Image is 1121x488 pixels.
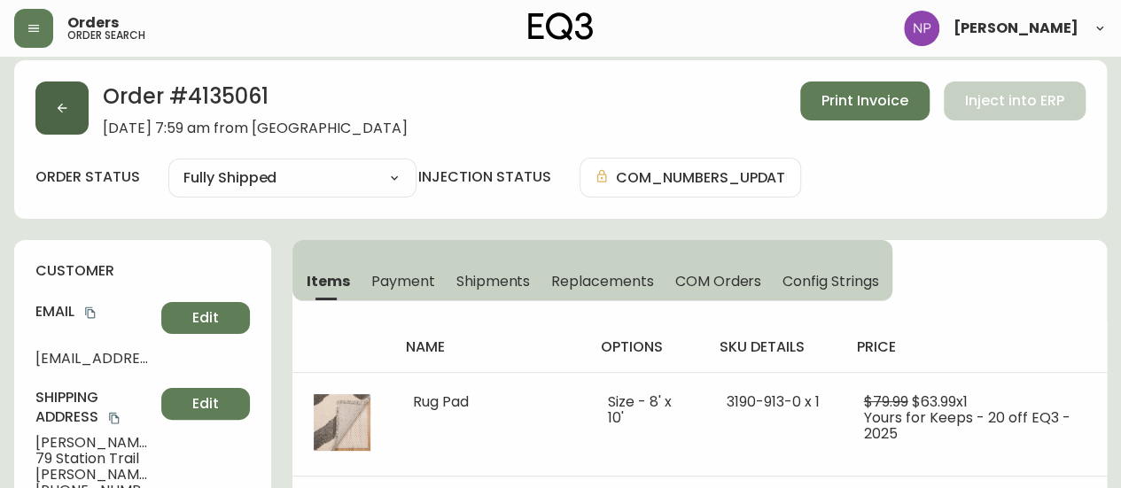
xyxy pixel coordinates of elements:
[406,337,572,357] h4: name
[35,167,140,187] label: order status
[720,337,829,357] h4: sku details
[727,391,820,412] span: 3190-913-0 x 1
[314,394,370,451] img: 3297cbf9-8d5c-461b-a8a9-3a5dd7b8f5ac.jpg
[551,272,653,290] span: Replacements
[418,167,551,187] h4: injection status
[35,388,154,428] h4: Shipping Address
[864,407,1070,444] span: Yours for Keeps - 20 off EQ3 - 2025
[103,120,408,136] span: [DATE] 7:59 am from [GEOGRAPHIC_DATA]
[35,451,154,467] span: 79 Station Trail
[161,302,250,334] button: Edit
[192,394,219,414] span: Edit
[864,391,908,412] span: $79.99
[192,308,219,328] span: Edit
[35,351,154,367] span: [EMAIL_ADDRESS][DOMAIN_NAME]
[782,272,878,290] span: Config Strings
[675,272,762,290] span: COM Orders
[67,16,119,30] span: Orders
[67,30,145,41] h5: order search
[35,435,154,451] span: [PERSON_NAME] [PERSON_NAME]
[607,394,683,426] li: Size - 8' x 10'
[35,467,154,483] span: [PERSON_NAME] , ON , K4R 0A3 , CA
[456,272,531,290] span: Shipments
[103,81,408,120] h2: Order # 4135061
[35,302,154,321] h4: Email
[800,81,930,120] button: Print Invoice
[161,388,250,420] button: Edit
[954,21,1078,35] span: [PERSON_NAME]
[105,409,123,427] button: copy
[912,391,968,412] span: $63.99 x 1
[821,91,908,111] span: Print Invoice
[371,272,435,290] span: Payment
[413,391,469,412] span: Rug Pad
[857,337,1092,357] h4: price
[904,11,939,46] img: 50f1e64a3f95c89b5c5247455825f96f
[82,304,99,321] button: copy
[35,261,250,281] h4: customer
[307,272,350,290] span: Items
[600,337,690,357] h4: options
[528,12,594,41] img: logo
